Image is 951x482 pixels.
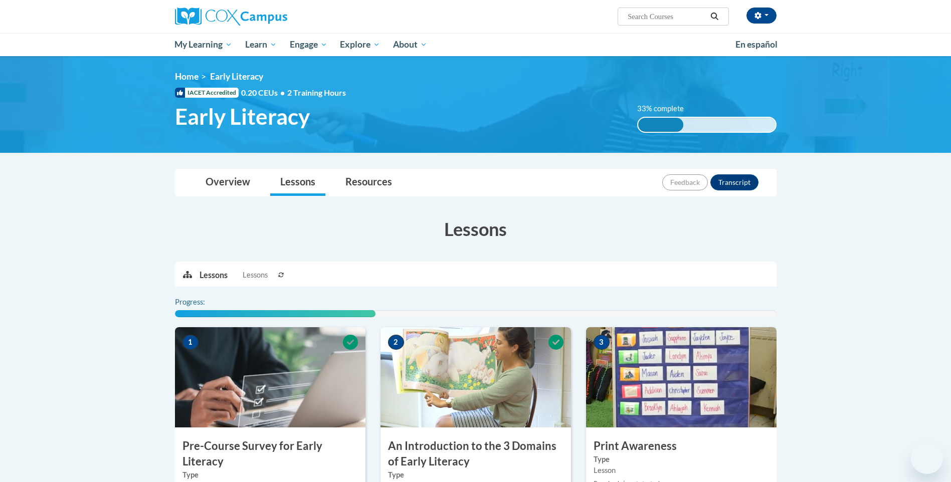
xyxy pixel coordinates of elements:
[637,103,695,114] label: 33% complete
[393,39,427,51] span: About
[290,39,327,51] span: Engage
[270,169,325,196] a: Lessons
[168,33,239,56] a: My Learning
[175,216,777,242] h3: Lessons
[175,88,239,98] span: IACET Accredited
[160,33,792,56] div: Main menu
[381,327,571,427] img: Course Image
[175,103,310,130] span: Early Literacy
[245,39,277,51] span: Learn
[175,327,365,427] img: Course Image
[710,174,758,190] button: Transcript
[182,469,358,480] label: Type
[280,88,285,97] span: •
[586,438,777,454] h3: Print Awareness
[175,8,287,26] img: Cox Campus
[241,87,287,98] span: 0.20 CEUs
[175,8,365,26] a: Cox Campus
[594,335,610,350] span: 3
[387,33,434,56] a: About
[243,270,268,281] span: Lessons
[707,11,722,23] button: Search
[239,33,283,56] a: Learn
[210,71,263,82] span: Early Literacy
[283,33,334,56] a: Engage
[746,8,777,24] button: Account Settings
[729,34,784,55] a: En español
[662,174,708,190] button: Feedback
[287,88,346,97] span: 2 Training Hours
[196,169,260,196] a: Overview
[627,11,707,23] input: Search Courses
[340,39,380,51] span: Explore
[175,297,233,308] label: Progress:
[175,71,199,82] a: Home
[594,465,769,476] div: Lesson
[200,270,228,281] p: Lessons
[638,118,683,132] div: 33% complete
[735,39,778,50] span: En español
[388,469,563,480] label: Type
[182,335,199,350] span: 1
[175,438,365,469] h3: Pre-Course Survey for Early Literacy
[174,39,232,51] span: My Learning
[594,454,769,465] label: Type
[335,169,402,196] a: Resources
[586,327,777,427] img: Course Image
[381,438,571,469] h3: An Introduction to the 3 Domains of Early Literacy
[911,442,943,474] iframe: Button to launch messaging window
[333,33,387,56] a: Explore
[388,335,404,350] span: 2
